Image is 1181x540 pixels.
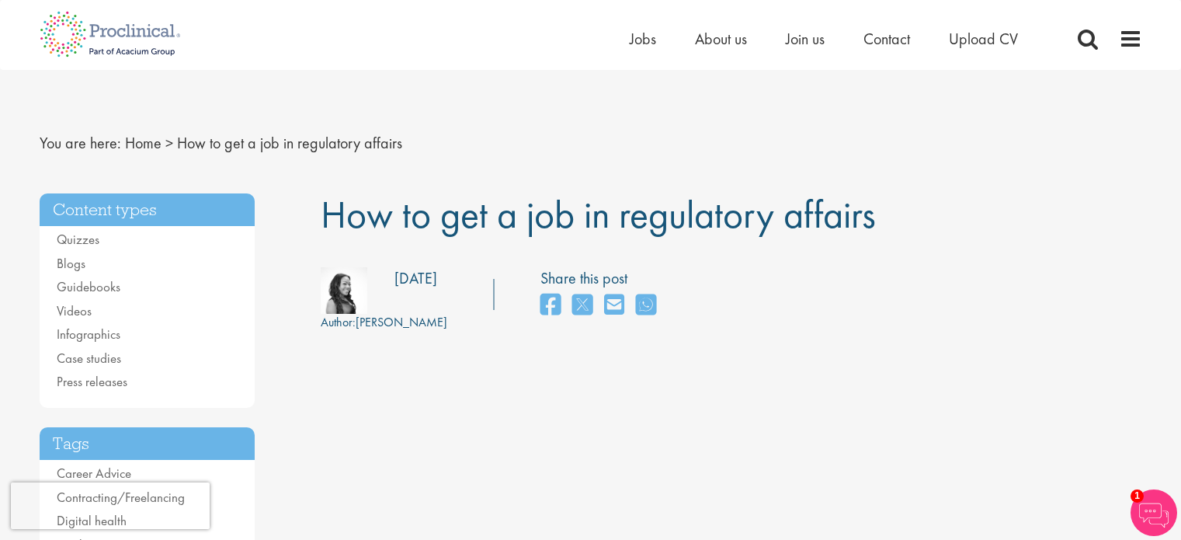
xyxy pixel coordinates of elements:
img: Chatbot [1131,489,1177,536]
span: 1 [1131,489,1144,503]
h3: Content types [40,193,255,227]
a: Contact [863,29,910,49]
iframe: reCAPTCHA [11,483,210,529]
label: Share this post [540,267,664,290]
span: How to get a job in regulatory affairs [177,133,402,153]
span: > [165,133,173,153]
a: breadcrumb link [125,133,162,153]
h3: Tags [40,427,255,461]
div: [PERSON_NAME] [321,314,447,332]
a: share on email [604,289,624,322]
img: 383e1147-3b0e-4ab7-6ae9-08d7f17c413d [321,267,367,314]
a: Videos [57,302,92,319]
a: Press releases [57,373,127,390]
span: How to get a job in regulatory affairs [321,190,876,239]
a: Upload CV [949,29,1018,49]
a: Case studies [57,350,121,367]
a: Jobs [630,29,656,49]
a: About us [695,29,747,49]
a: Career Advice [57,465,131,482]
a: Quizzes [57,231,99,248]
a: Blogs [57,255,85,272]
a: Guidebooks [57,278,120,295]
a: Join us [786,29,825,49]
span: You are here: [40,133,121,153]
a: Infographics [57,326,120,343]
a: share on facebook [540,289,561,322]
div: [DATE] [394,267,437,290]
a: share on twitter [572,289,592,322]
a: share on whats app [636,289,656,322]
span: Author: [321,314,356,330]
